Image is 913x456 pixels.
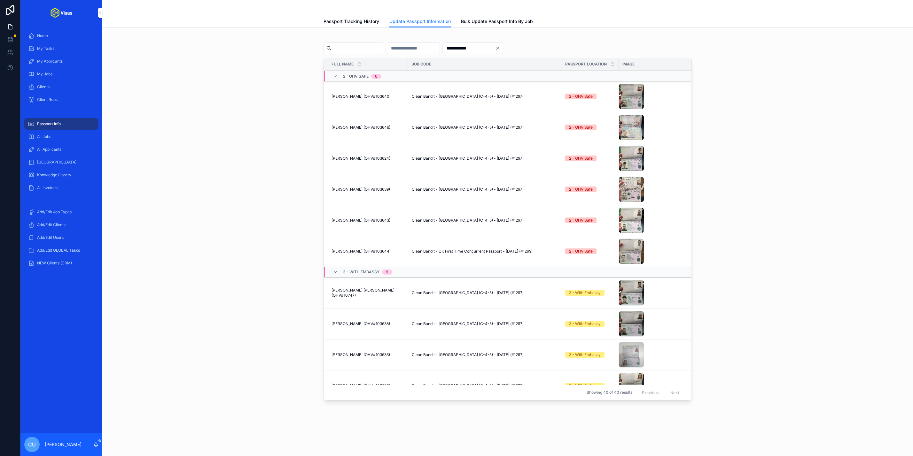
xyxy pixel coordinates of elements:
span: [PERSON_NAME] (OHV#103646) [332,125,390,130]
a: [PERSON_NAME] (OHV#103639) [332,187,404,192]
span: [PERSON_NAME] (OHV#103644) [332,249,391,254]
a: 3 - With Embassy [565,290,615,296]
div: 2 - OHV Safe [569,248,593,254]
img: App logo [51,8,72,18]
a: Add/Edit Clients [24,219,98,231]
a: Clean Bandit - [GEOGRAPHIC_DATA] (C-4-5) - [DATE] (#1297) [412,125,558,130]
a: 2 - OHV Safe [565,248,615,254]
a: [PERSON_NAME] (OHV#103644) [332,249,404,254]
a: NEW Clients (CRM) [24,257,98,269]
span: NEW Clients (CRM) [37,261,72,266]
span: All Applicants [37,147,61,152]
a: Clean Bandit - [GEOGRAPHIC_DATA] (C-4-5) - [DATE] (#1297) [412,94,558,99]
a: Clean Bandit - [GEOGRAPHIC_DATA] (C-4-5) - [DATE] (#1297) [412,156,558,161]
span: Home [37,33,48,38]
a: 3 - With Embassy [565,352,615,358]
a: Clean Bandit - UK First Time Concurrent Passport - [DATE] (#1299) [412,249,558,254]
a: [PERSON_NAME] (OHV#103626) [332,383,404,388]
a: Update Passport Information [389,16,451,28]
a: Clean Bandit - [GEOGRAPHIC_DATA] (C-4-5) - [DATE] (#1297) [412,218,558,223]
a: [GEOGRAPHIC_DATA] [24,156,98,168]
a: Clean Bandit - [GEOGRAPHIC_DATA] (C-4-5) - [DATE] (#1297) [412,187,558,192]
a: Clean Bandit - [GEOGRAPHIC_DATA] (C-4-5) - [DATE] (#1297) [412,321,558,326]
span: [PERSON_NAME] (OHV#103633) [332,352,390,357]
a: [PERSON_NAME] (OHV#103640) [332,94,404,99]
span: Bulk Update Passport Info By Job [461,18,533,25]
a: All Jobs [24,131,98,142]
span: Passport Info [37,121,61,126]
p: [PERSON_NAME] [45,441,82,448]
span: Showing 40 of 40 results [587,390,632,395]
span: [PERSON_NAME] (OHV#103643) [332,218,390,223]
a: 3 - With Embassy [565,321,615,327]
span: Passport Location [565,62,607,67]
span: [PERSON_NAME] (OHV#103639) [332,187,390,192]
span: Clean Bandit - [GEOGRAPHIC_DATA] (C-4-5) - [DATE] (#1297) [412,125,524,130]
a: Client Reps [24,94,98,105]
div: 3 - With Embassy [569,290,601,296]
a: My Tasks [24,43,98,54]
div: 6 [375,74,378,79]
span: Clean Bandit - [GEOGRAPHIC_DATA] (C-4-5) - [DATE] (#1297) [412,156,524,161]
a: My Jobs [24,68,98,80]
a: [PERSON_NAME] (OHV#103646) [332,125,404,130]
div: 3 - With Embassy [569,352,601,358]
button: Clear [495,46,503,51]
a: All Invoices [24,182,98,194]
a: Add/Edit GLOBAL Tasks [24,245,98,256]
a: All Applicants [24,144,98,155]
span: Clients [37,84,50,89]
a: 3 - With Embassy [565,383,615,389]
div: 2 - OHV Safe [569,217,593,223]
span: Clean Bandit - [GEOGRAPHIC_DATA] (C-4-5) - [DATE] (#1297) [412,290,524,295]
span: Knowledge Library [37,172,71,178]
a: Add/Edit Users [24,232,98,243]
a: Passport Info [24,118,98,130]
div: 2 - OHV Safe [569,186,593,192]
span: 3 - With Embassy [343,270,379,275]
span: [PERSON_NAME] (OHV#103638) [332,321,390,326]
span: Clean Bandit - [GEOGRAPHIC_DATA] (C-4-5) - [DATE] (#1297) [412,94,524,99]
span: Clean Bandit - [GEOGRAPHIC_DATA] (C-4-5) - [DATE] (#1297) [412,187,524,192]
a: Add/Edit Job Types [24,206,98,218]
span: 2 - OHV Safe [343,74,369,79]
a: 2 - OHV Safe [565,156,615,161]
a: [PERSON_NAME] (OHV#103638) [332,321,404,326]
span: [GEOGRAPHIC_DATA] [37,160,76,165]
div: 3 - With Embassy [569,321,601,327]
span: Clean Bandit - [GEOGRAPHIC_DATA] (C-4-5) - [DATE] (#1297) [412,352,524,357]
span: Clean Bandit - UK First Time Concurrent Passport - [DATE] (#1299) [412,249,533,254]
span: Add/Edit GLOBAL Tasks [37,248,80,253]
div: 9 [386,270,388,275]
a: Clean Bandit - [GEOGRAPHIC_DATA] (C-4-5) - [DATE] (#1297) [412,383,558,388]
span: Full Name [332,62,354,67]
span: Clean Bandit - [GEOGRAPHIC_DATA] (C-4-5) - [DATE] (#1297) [412,218,524,223]
span: [PERSON_NAME] (OHV#103640) [332,94,391,99]
span: Image [622,62,635,67]
a: 2 - OHV Safe [565,125,615,130]
span: Clean Bandit - [GEOGRAPHIC_DATA] (C-4-5) - [DATE] (#1297) [412,321,524,326]
span: My Applicants [37,59,63,64]
span: Passport Tracking History [324,18,379,25]
span: Client Reps [37,97,58,102]
div: 2 - OHV Safe [569,125,593,130]
span: [PERSON_NAME] (OHV#103626) [332,383,390,388]
span: Job Code [412,62,431,67]
span: My Jobs [37,72,52,77]
a: Clean Bandit - [GEOGRAPHIC_DATA] (C-4-5) - [DATE] (#1297) [412,290,558,295]
a: Clients [24,81,98,93]
span: All Jobs [37,134,51,139]
a: Bulk Update Passport Info By Job [461,16,533,28]
span: Update Passport Information [389,18,451,25]
a: 2 - OHV Safe [565,217,615,223]
span: Clean Bandit - [GEOGRAPHIC_DATA] (C-4-5) - [DATE] (#1297) [412,383,524,388]
a: [PERSON_NAME] [PERSON_NAME] (OHV#10747) [332,288,404,298]
span: CU [28,441,36,448]
div: 3 - With Embassy [569,383,601,389]
div: 2 - OHV Safe [569,94,593,99]
span: All Invoices [37,185,58,190]
a: Clean Bandit - [GEOGRAPHIC_DATA] (C-4-5) - [DATE] (#1297) [412,352,558,357]
a: 2 - OHV Safe [565,186,615,192]
span: Add/Edit Job Types [37,209,72,215]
